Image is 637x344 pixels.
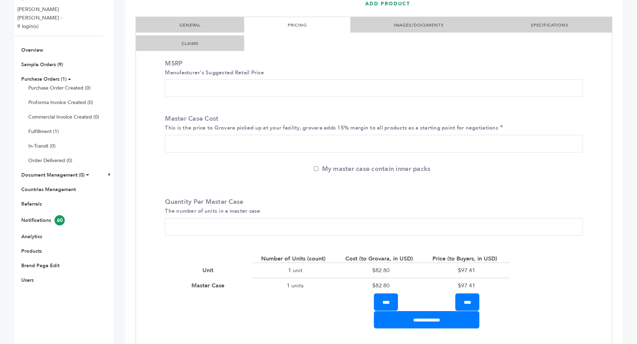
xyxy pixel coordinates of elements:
[261,255,329,263] div: Number of Units (count)
[252,263,338,278] div: 1 unit
[21,233,42,240] a: Analytics
[165,114,579,132] label: Master Case Cost
[28,99,93,106] a: Proforma Invoice Created (0)
[165,69,264,76] small: Manufacturer's Suggested Retail Price
[21,277,34,283] a: Users
[314,166,318,171] input: My master case contain inner packs
[394,22,444,28] a: IMAGES/DOCUMENTS
[28,128,59,135] a: Fulfillment (1)
[424,278,510,293] div: $97.41
[191,282,228,289] div: Master Case
[338,263,424,278] div: $82.80
[202,266,217,274] div: Unit
[165,124,498,131] small: This is the price to Grovara picked up at your facility, grovara adds 15% margin to all products ...
[345,255,417,263] div: Cost (to Grovara, in USD)
[21,186,76,193] a: Countries Management
[21,217,65,224] a: Notifications60
[21,47,43,53] a: Overview
[17,5,101,31] li: [PERSON_NAME] [PERSON_NAME] - 9 login(s)
[21,172,85,178] a: Document Management (0)
[424,263,510,278] div: $97.41
[288,22,306,28] a: PRICING
[252,278,338,293] div: 1 units
[21,76,67,82] a: Purchase Orders (1)
[165,59,579,77] label: MSRP
[21,201,42,207] a: Referrals
[165,197,579,215] label: Quantity Per Master Case
[28,143,56,149] a: In-Transit (0)
[338,278,424,293] div: $82.80
[182,41,199,46] a: CLAIMS
[21,61,63,68] a: Sample Orders (9)
[54,215,65,225] span: 60
[432,255,501,263] div: Price (to Buyers, in USD)
[28,157,72,164] a: Order Delivered (0)
[531,22,568,28] a: SPECIFICATIONS
[21,262,59,269] a: Brand Page Edit
[314,165,431,173] label: My master case contain inner packs
[28,85,91,91] a: Purchase Order Created (0)
[28,114,99,120] a: Commercial Invoice Created (0)
[21,248,42,254] a: Products
[165,207,260,214] small: The number of units in a master case
[179,22,201,28] a: GENERAL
